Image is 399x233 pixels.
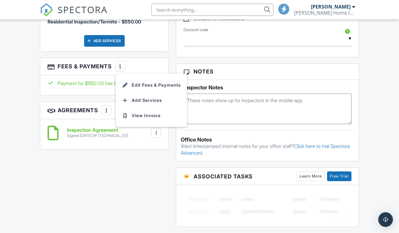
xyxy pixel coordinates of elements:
[40,102,168,119] h3: Agreements
[183,27,208,33] label: Discount code
[181,143,354,156] p: Want timestamped internal notes for your office staff?
[67,133,128,138] div: Signed [DATE] (IP [TECHNICAL_ID])
[40,3,53,16] img: The Best Home Inspection Software - Spectora
[181,143,350,156] a: Click here to trial Spectora Advanced.
[181,137,354,143] div: Office Notes
[40,8,108,21] a: SPECTORA
[311,4,351,10] div: [PERSON_NAME]
[67,127,128,138] a: Inspection Agreement Signed [DATE] (IP [TECHNICAL_ID])
[176,64,359,80] h3: Notes
[58,3,108,16] span: SPECTORA
[84,35,125,47] div: Add Services
[327,171,351,181] a: Free Trial
[194,172,253,181] span: Associated Tasks
[183,84,351,91] h5: Inspector Notes
[67,127,128,133] h6: Inspection Agreement
[48,80,161,87] div: Payment for $550.00 has been received.
[294,10,355,16] div: Vasquez Home Inspections LLC
[183,190,351,221] img: blurred-tasks-251b60f19c3f713f9215ee2a18cbf2105fc2d72fcd585247cf5e9ec0c957c1dd.png
[40,58,168,75] h3: Fees & Payments
[297,171,325,181] a: Learn More
[378,212,393,227] div: Open Intercom Messenger
[151,4,273,16] input: Search everything...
